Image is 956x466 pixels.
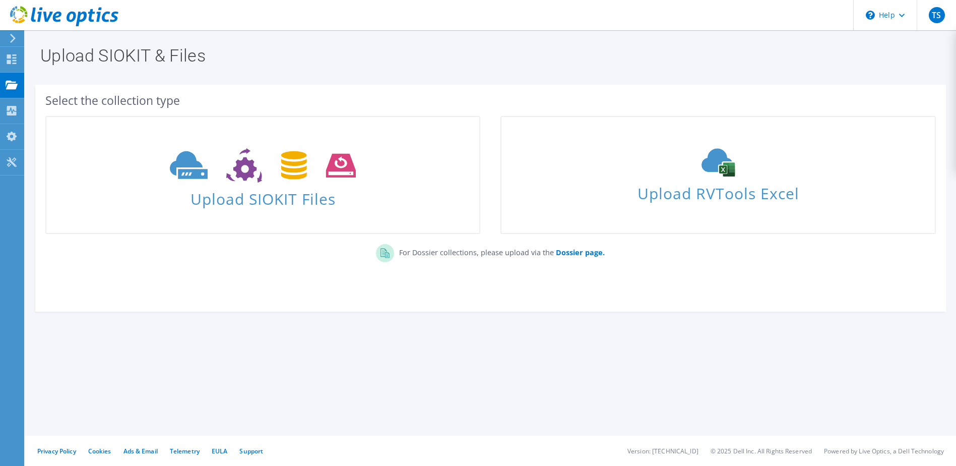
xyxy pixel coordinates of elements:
a: Cookies [88,447,111,455]
span: Upload SIOKIT Files [46,185,479,207]
a: Support [239,447,263,455]
h1: Upload SIOKIT & Files [40,47,936,64]
svg: \n [866,11,875,20]
a: Upload RVTools Excel [500,116,935,234]
a: Telemetry [170,447,200,455]
li: Version: [TECHNICAL_ID] [627,447,698,455]
a: Upload SIOKIT Files [45,116,480,234]
span: Upload RVTools Excel [501,180,934,202]
a: Dossier page. [554,248,605,257]
li: Powered by Live Optics, a Dell Technology [824,447,944,455]
span: TS [929,7,945,23]
b: Dossier page. [556,248,605,257]
a: Privacy Policy [37,447,76,455]
div: Select the collection type [45,95,936,106]
a: EULA [212,447,227,455]
p: For Dossier collections, please upload via the [394,244,605,258]
a: Ads & Email [123,447,158,455]
li: © 2025 Dell Inc. All Rights Reserved [711,447,812,455]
